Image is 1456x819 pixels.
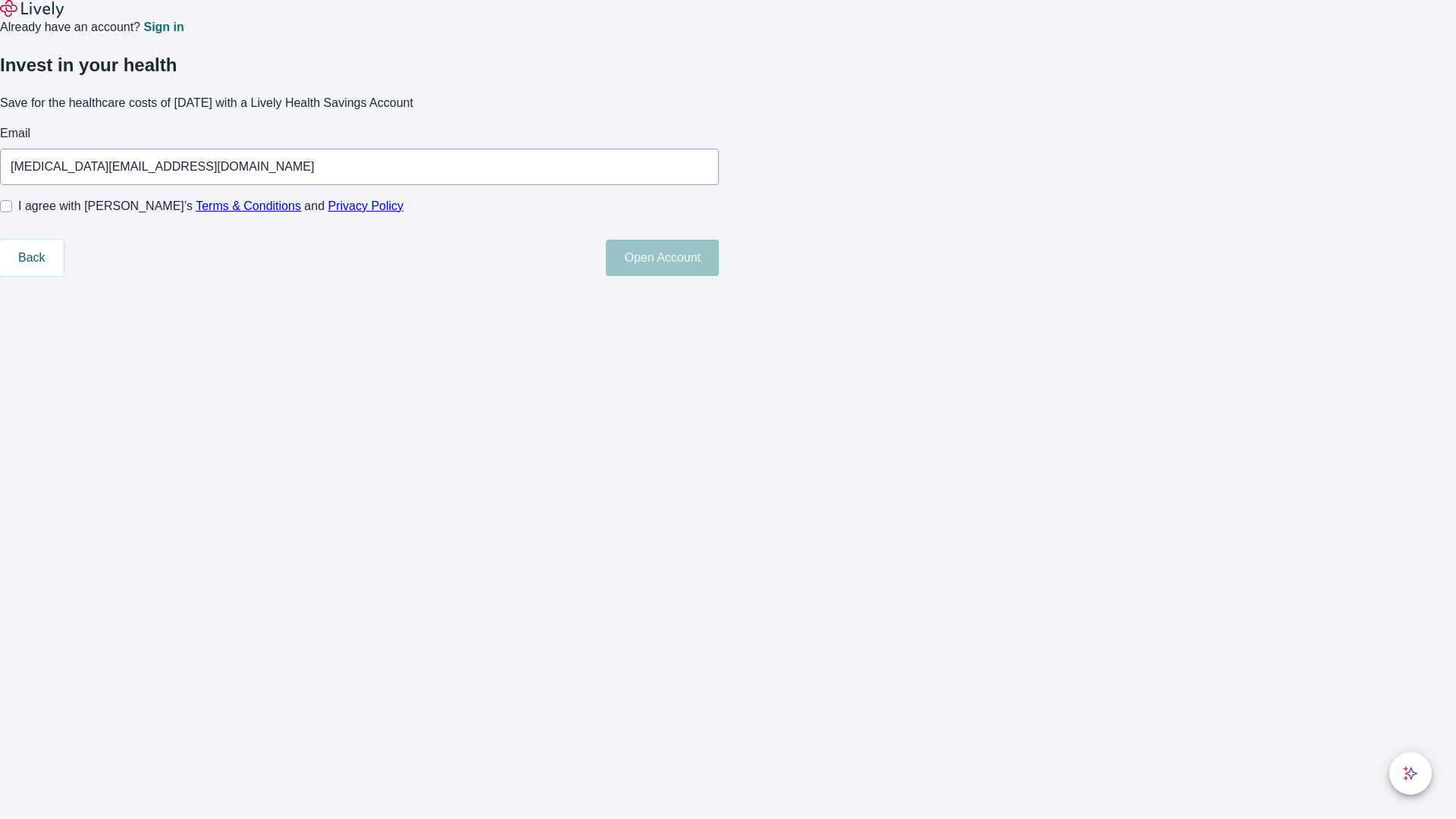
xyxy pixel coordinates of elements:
[18,197,403,215] span: I agree with [PERSON_NAME]’s and
[328,199,404,212] a: Privacy Policy
[143,21,184,33] a: Sign in
[196,199,301,212] a: Terms & Conditions
[1389,752,1432,795] button: chat
[1403,766,1418,781] svg: Lively AI Assistant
